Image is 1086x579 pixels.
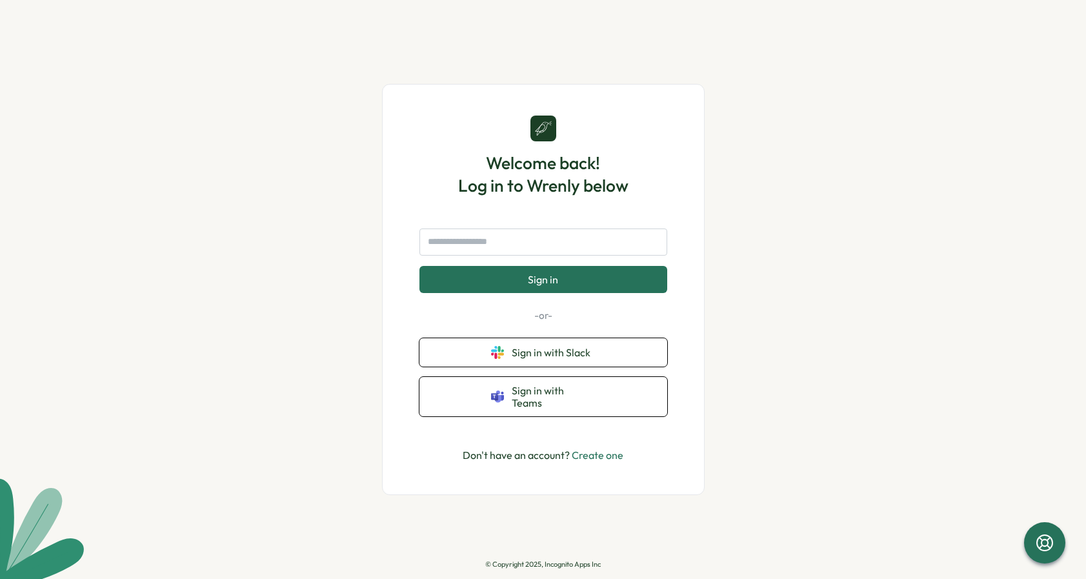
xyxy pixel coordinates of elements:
[458,152,628,197] h1: Welcome back! Log in to Wrenly below
[485,560,601,569] p: © Copyright 2025, Incognito Apps Inc
[512,385,596,409] span: Sign in with Teams
[463,447,623,463] p: Don't have an account?
[419,377,667,416] button: Sign in with Teams
[419,338,667,367] button: Sign in with Slack
[419,309,667,323] p: -or-
[572,449,623,462] a: Create one
[528,274,558,285] span: Sign in
[419,266,667,293] button: Sign in
[512,347,596,358] span: Sign in with Slack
